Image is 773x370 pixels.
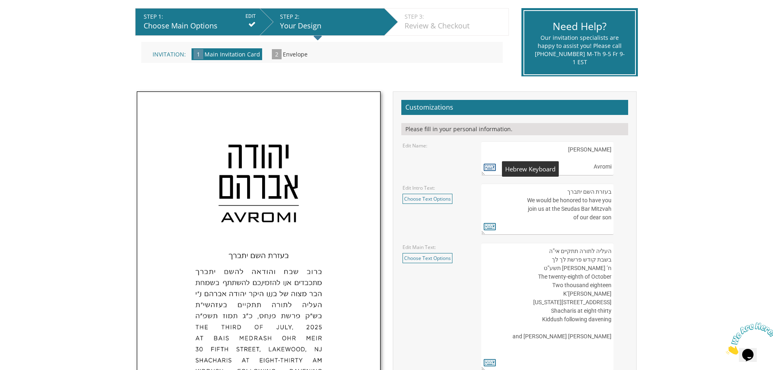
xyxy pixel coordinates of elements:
[144,21,256,31] div: Choose Main Options
[723,319,773,358] iframe: chat widget
[403,142,427,149] label: Edit Name:
[205,50,260,58] span: Main Invitation Card
[534,19,625,34] div: Need Help?
[194,49,203,59] span: 1
[3,3,54,35] img: Chat attention grabber
[403,184,435,191] label: Edit Intro Text:
[283,50,308,58] span: Envelope
[280,21,380,31] div: Your Design
[280,13,380,21] div: STEP 2:
[403,253,452,263] a: Choose Text Options
[481,184,613,235] textarea: בעזרת השם יתברך We would be honored to have you join us at the Seudas Bar Mitzvah of our dear son
[534,34,625,66] div: Our invitation specialists are happy to assist you! Please call [PHONE_NUMBER] M-Th 9-5 Fr 9-1 EST
[272,49,282,59] span: 2
[481,141,613,175] textarea: [PERSON_NAME] Avromi
[405,13,504,21] div: STEP 3:
[403,194,452,204] a: Choose Text Options
[153,50,186,58] span: Invitation:
[405,21,504,31] div: Review & Checkout
[403,244,436,251] label: Edit Main Text:
[401,100,628,115] h2: Customizations
[144,13,256,21] div: STEP 1:
[401,123,628,135] div: Please fill in your personal information.
[245,13,256,20] input: EDIT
